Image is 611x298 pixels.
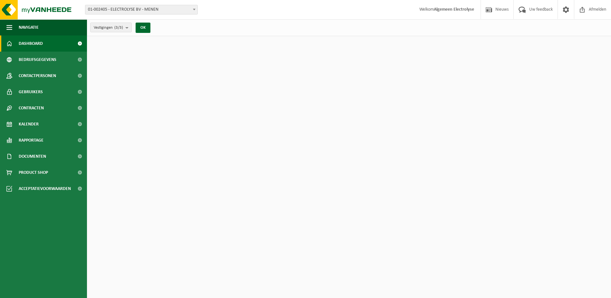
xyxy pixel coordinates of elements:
[19,84,43,100] span: Gebruikers
[19,100,44,116] span: Contracten
[90,23,132,32] button: Vestigingen(3/3)
[19,35,43,52] span: Dashboard
[19,164,48,181] span: Product Shop
[3,284,108,298] iframe: chat widget
[434,7,474,12] strong: Algemeen Electrolyse
[19,132,43,148] span: Rapportage
[19,68,56,84] span: Contactpersonen
[19,116,39,132] span: Kalender
[85,5,198,15] span: 01-002405 - ELECTROLYSE BV - MENEN
[94,23,123,33] span: Vestigingen
[85,5,197,14] span: 01-002405 - ELECTROLYSE BV - MENEN
[114,25,123,30] count: (3/3)
[19,19,39,35] span: Navigatie
[136,23,150,33] button: OK
[19,181,71,197] span: Acceptatievoorwaarden
[19,52,56,68] span: Bedrijfsgegevens
[19,148,46,164] span: Documenten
